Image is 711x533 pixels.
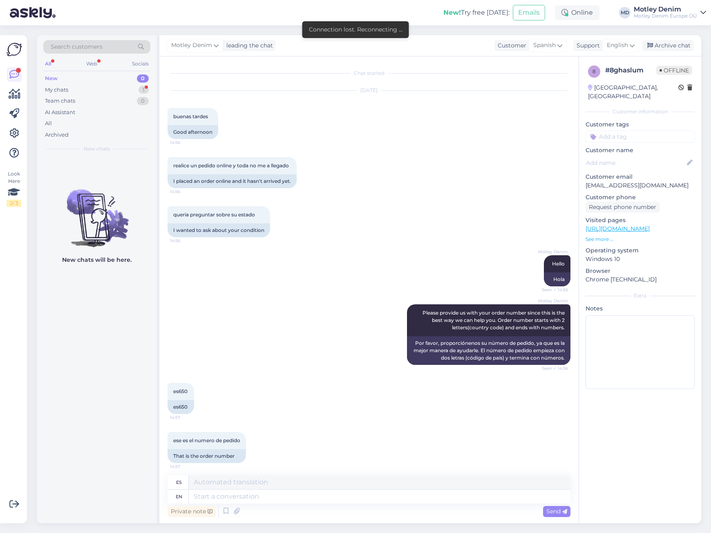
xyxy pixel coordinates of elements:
[85,58,99,69] div: Web
[586,304,695,313] p: Notes
[170,139,201,146] span: 14:56
[223,41,273,50] div: leading the chat
[443,9,461,16] b: New!
[586,173,695,181] p: Customer email
[51,43,103,51] span: Search customers
[586,202,660,213] div: Request phone number
[605,65,656,75] div: # 8ghaslum
[62,256,132,264] p: New chats will be here.
[494,41,526,50] div: Customer
[168,223,270,237] div: I wanted to ask about your condition
[130,58,150,69] div: Socials
[168,70,570,77] div: Chat started
[168,400,194,414] div: es650
[173,388,188,394] span: es650
[443,8,510,18] div: Try free [DATE]:
[544,272,570,286] div: Hola
[586,181,695,190] p: [EMAIL_ADDRESS][DOMAIN_NAME]
[546,508,567,515] span: Send
[592,68,596,74] span: 8
[7,42,22,57] img: Askly Logo
[586,267,695,275] p: Browser
[586,246,695,255] p: Operating system
[168,87,570,94] div: [DATE]
[173,211,255,218] span: queria preguntar sobre su estado
[173,162,289,169] span: realice un pedido online y toda no me a llegado
[552,261,565,267] span: Hello
[634,6,697,13] div: Motley Denim
[45,108,75,117] div: AI Assistant
[170,238,201,244] span: 14:56
[423,310,566,331] span: Please provide us with your order number since this is the best way we can help you. Order number...
[586,225,650,232] a: [URL][DOMAIN_NAME]
[634,6,706,19] a: Motley DenimMotley Denim Europe OÜ
[137,97,149,105] div: 0
[176,475,182,489] div: es
[84,145,110,153] span: New chats
[555,5,599,20] div: Online
[588,83,678,101] div: [GEOGRAPHIC_DATA], [GEOGRAPHIC_DATA]
[168,125,218,139] div: Good afternoon
[45,74,58,83] div: New
[139,86,149,94] div: 1
[586,275,695,284] p: Chrome [TECHNICAL_ID]
[634,13,697,19] div: Motley Denim Europe OÜ
[170,463,201,470] span: 14:57
[407,336,570,365] div: Por favor, proporciónenos su número de pedido, ya que es la mejor manera de ayudarle. El número d...
[7,200,21,207] div: 2 / 3
[45,86,68,94] div: My chats
[573,41,600,50] div: Support
[137,74,149,83] div: 0
[586,216,695,225] p: Visited pages
[45,97,75,105] div: Team chats
[45,131,69,139] div: Archived
[586,158,685,167] input: Add name
[45,119,52,128] div: All
[43,58,53,69] div: All
[537,249,568,255] span: Motley Denim
[170,414,201,421] span: 14:57
[586,292,695,299] div: Extra
[619,7,631,18] div: MD
[537,298,568,304] span: Motley Denim
[168,506,216,517] div: Private note
[170,189,201,195] span: 14:56
[586,130,695,143] input: Add a tag
[607,41,628,50] span: English
[586,236,695,243] p: See more ...
[171,41,212,50] span: Motley Denim
[537,365,568,371] span: Seen ✓ 14:56
[586,193,695,202] p: Customer phone
[586,255,695,263] p: Windows 10
[533,41,556,50] span: Spanish
[173,437,240,443] span: ese es el numero de pedido
[7,170,21,207] div: Look Here
[309,25,402,34] div: Connection lost. Reconnecting ...
[513,5,545,20] button: Emails
[176,490,182,504] div: en
[173,113,208,119] span: buenas tardes
[168,174,297,188] div: I placed an order online and it hasn't arrived yet.
[168,449,246,463] div: That is the order number
[586,108,695,115] div: Customer information
[537,287,568,293] span: Seen ✓ 14:56
[37,175,157,248] img: No chats
[642,40,694,51] div: Archive chat
[586,120,695,129] p: Customer tags
[656,66,692,75] span: Offline
[586,146,695,155] p: Customer name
